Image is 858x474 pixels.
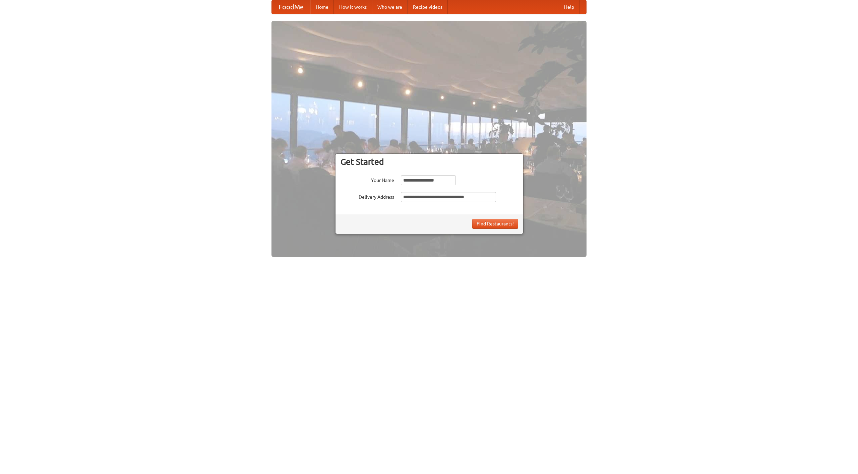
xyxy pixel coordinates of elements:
a: How it works [334,0,372,14]
a: Help [559,0,579,14]
label: Delivery Address [341,192,394,200]
a: FoodMe [272,0,310,14]
label: Your Name [341,175,394,184]
a: Recipe videos [408,0,448,14]
a: Home [310,0,334,14]
h3: Get Started [341,157,518,167]
a: Who we are [372,0,408,14]
button: Find Restaurants! [472,219,518,229]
